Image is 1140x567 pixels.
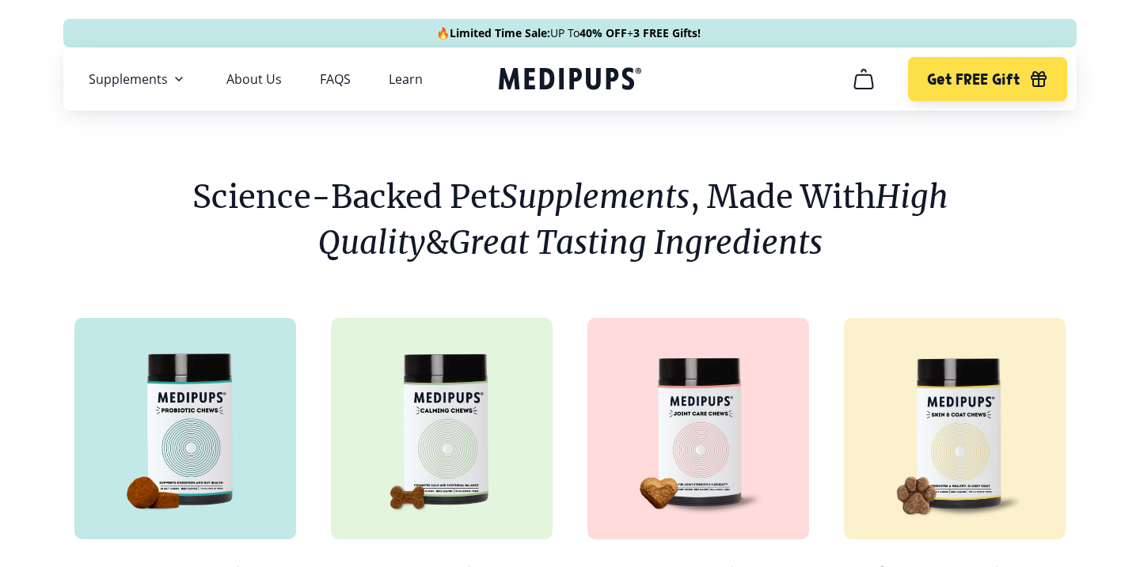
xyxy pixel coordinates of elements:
[927,70,1020,89] span: Get FREE Gift
[74,318,296,539] img: Probiotic Dog Chews - Medipups
[587,318,809,539] img: Joint Care Chews - Medipups
[499,64,641,96] a: Medipups
[226,71,282,87] a: About Us
[500,177,690,217] i: Supplements
[320,71,351,87] a: FAQS
[89,71,168,87] span: Supplements
[331,318,553,539] img: Calming Chews - Medipups
[845,60,883,98] button: cart
[908,57,1067,101] button: Get FREE Gift
[389,71,423,87] a: Learn
[436,25,701,41] span: 🔥 UP To +
[449,223,823,263] i: Great Tasting Ingredients
[844,318,1066,539] img: Skin & Coat Chews - Medipups
[89,70,188,89] button: Supplements
[108,174,1032,266] h1: Science-Backed Pet , Made With &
